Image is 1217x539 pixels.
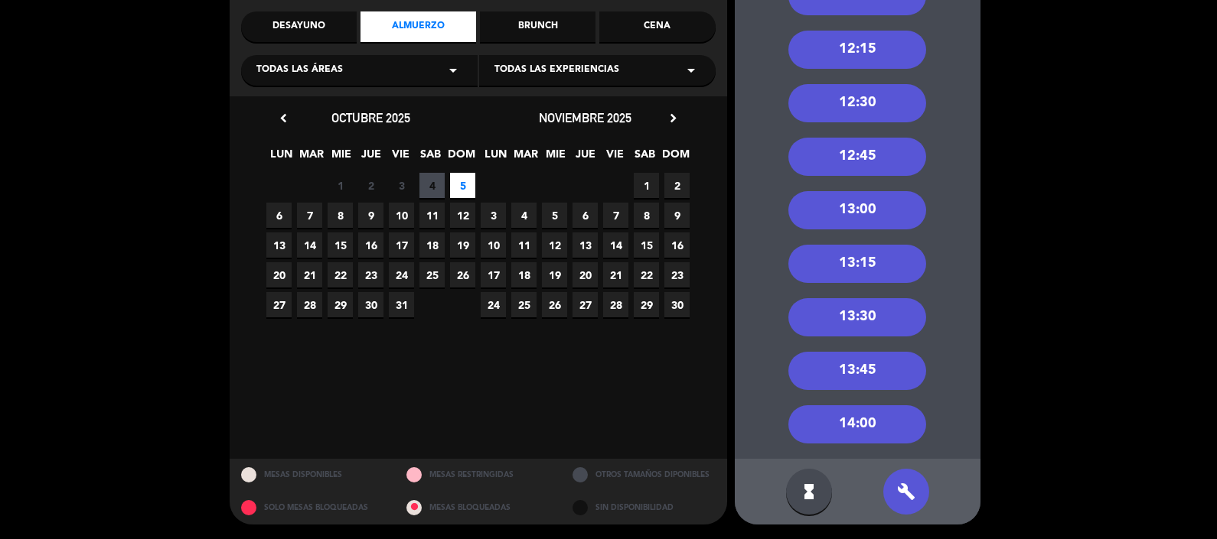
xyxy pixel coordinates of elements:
[542,203,567,228] span: 5
[444,61,462,80] i: arrow_drop_down
[269,145,294,170] span: LUN
[230,492,396,524] div: SOLO MESAS BLOQUEADAS
[241,11,357,42] div: Desayuno
[328,232,353,258] span: 15
[419,232,445,258] span: 18
[665,110,681,126] i: chevron_right
[632,145,657,170] span: SAB
[389,262,414,287] span: 24
[256,63,343,78] span: Todas las áreas
[602,145,628,170] span: VIE
[599,11,715,42] div: Cena
[331,110,410,125] span: octubre 2025
[297,292,322,317] span: 28
[788,245,926,283] div: 13:15
[603,232,628,258] span: 14
[513,145,538,170] span: MAR
[328,262,353,287] span: 22
[542,262,567,287] span: 19
[361,11,476,42] div: Almuerzo
[389,292,414,317] span: 31
[419,203,445,228] span: 11
[788,191,926,229] div: 13:00
[664,292,690,317] span: 30
[358,145,383,170] span: JUE
[450,173,475,198] span: 5
[561,459,727,492] div: OTROS TAMAÑOS DIPONIBLES
[573,262,598,287] span: 20
[480,11,595,42] div: Brunch
[297,203,322,228] span: 7
[358,232,383,258] span: 16
[389,232,414,258] span: 17
[511,292,537,317] span: 25
[481,203,506,228] span: 3
[511,232,537,258] span: 11
[389,173,414,198] span: 3
[543,145,568,170] span: MIE
[682,61,700,80] i: arrow_drop_down
[395,492,561,524] div: MESAS BLOQUEADAS
[511,203,537,228] span: 4
[389,203,414,228] span: 10
[299,145,324,170] span: MAR
[358,262,383,287] span: 23
[573,232,598,258] span: 13
[297,232,322,258] span: 14
[266,292,292,317] span: 27
[266,203,292,228] span: 6
[481,262,506,287] span: 17
[603,292,628,317] span: 28
[297,262,322,287] span: 21
[603,203,628,228] span: 7
[481,292,506,317] span: 24
[664,173,690,198] span: 2
[788,31,926,69] div: 12:15
[542,292,567,317] span: 26
[388,145,413,170] span: VIE
[664,262,690,287] span: 23
[328,173,353,198] span: 1
[418,145,443,170] span: SAB
[897,482,915,501] i: build
[276,110,292,126] i: chevron_left
[266,262,292,287] span: 20
[395,459,561,492] div: MESAS RESTRINGIDAS
[230,459,396,492] div: MESAS DISPONIBLES
[662,145,687,170] span: DOM
[494,63,619,78] span: Todas las experiencias
[788,298,926,336] div: 13:30
[634,232,659,258] span: 15
[664,232,690,258] span: 16
[450,232,475,258] span: 19
[358,203,383,228] span: 9
[664,203,690,228] span: 9
[542,232,567,258] span: 12
[358,173,383,198] span: 2
[450,203,475,228] span: 12
[481,232,506,258] span: 10
[634,262,659,287] span: 22
[573,145,598,170] span: JUE
[788,405,926,443] div: 14:00
[634,292,659,317] span: 29
[634,203,659,228] span: 8
[634,173,659,198] span: 1
[561,492,727,524] div: SIN DISPONIBILIDAD
[603,262,628,287] span: 21
[328,145,354,170] span: MIE
[573,292,598,317] span: 27
[800,482,818,501] i: hourglass_full
[483,145,508,170] span: LUN
[511,262,537,287] span: 18
[419,262,445,287] span: 25
[328,203,353,228] span: 8
[788,84,926,122] div: 12:30
[450,262,475,287] span: 26
[266,232,292,258] span: 13
[358,292,383,317] span: 30
[448,145,473,170] span: DOM
[539,110,631,125] span: noviembre 2025
[788,138,926,176] div: 12:45
[573,203,598,228] span: 6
